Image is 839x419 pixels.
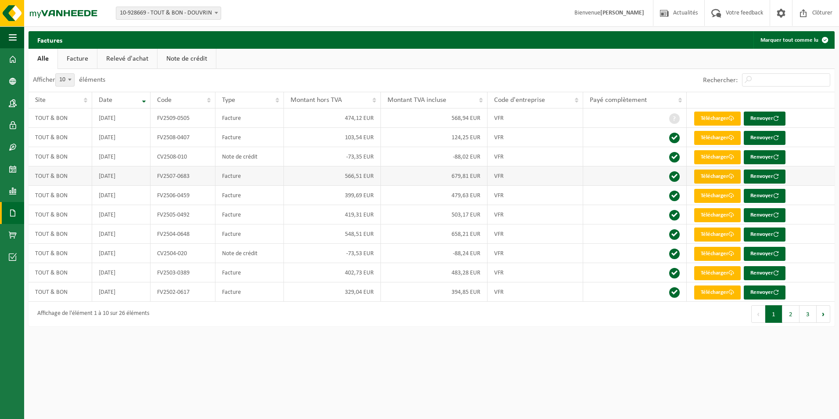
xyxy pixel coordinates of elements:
[488,108,583,128] td: VFR
[751,305,765,323] button: Previous
[694,112,741,126] a: Télécharger
[215,282,284,302] td: Facture
[29,224,92,244] td: TOUT & BON
[29,166,92,186] td: TOUT & BON
[488,244,583,263] td: VFR
[694,208,741,222] a: Télécharger
[215,263,284,282] td: Facture
[694,285,741,300] a: Télécharger
[284,263,380,282] td: 402,73 EUR
[381,282,488,302] td: 394,85 EUR
[151,205,215,224] td: FV2505-0492
[29,147,92,166] td: TOUT & BON
[284,128,380,147] td: 103,54 EUR
[151,244,215,263] td: CV2504-020
[284,282,380,302] td: 329,04 EUR
[284,224,380,244] td: 548,51 EUR
[694,266,741,280] a: Télécharger
[694,228,741,242] a: Télécharger
[284,166,380,186] td: 566,51 EUR
[215,205,284,224] td: Facture
[381,108,488,128] td: 568,94 EUR
[92,147,151,166] td: [DATE]
[381,166,488,186] td: 679,81 EUR
[753,31,834,49] button: Marquer tout comme lu
[92,108,151,128] td: [DATE]
[744,131,785,145] button: Renvoyer
[29,31,71,48] h2: Factures
[817,305,830,323] button: Next
[29,244,92,263] td: TOUT & BON
[488,224,583,244] td: VFR
[744,112,785,126] button: Renvoyer
[158,49,216,69] a: Note de crédit
[55,73,75,87] span: 10
[215,166,284,186] td: Facture
[488,166,583,186] td: VFR
[29,282,92,302] td: TOUT & BON
[494,97,545,104] span: Code d'entreprise
[92,128,151,147] td: [DATE]
[151,186,215,205] td: FV2506-0459
[35,97,46,104] span: Site
[92,244,151,263] td: [DATE]
[381,186,488,205] td: 479,63 EUR
[151,128,215,147] td: FV2508-0407
[488,186,583,205] td: VFR
[92,166,151,186] td: [DATE]
[744,285,785,300] button: Renvoyer
[744,266,785,280] button: Renvoyer
[29,186,92,205] td: TOUT & BON
[284,147,380,166] td: -73,35 EUR
[488,205,583,224] td: VFR
[694,189,741,203] a: Télécharger
[215,244,284,263] td: Note de crédit
[290,97,342,104] span: Montant hors TVA
[744,228,785,242] button: Renvoyer
[800,305,817,323] button: 3
[215,224,284,244] td: Facture
[744,189,785,203] button: Renvoyer
[151,147,215,166] td: CV2508-010
[744,208,785,222] button: Renvoyer
[703,77,738,84] label: Rechercher:
[151,166,215,186] td: FV2507-0683
[92,224,151,244] td: [DATE]
[215,186,284,205] td: Facture
[92,186,151,205] td: [DATE]
[56,74,74,86] span: 10
[151,224,215,244] td: FV2504-0648
[381,224,488,244] td: 658,21 EUR
[694,150,741,164] a: Télécharger
[92,263,151,282] td: [DATE]
[694,170,741,184] a: Télécharger
[29,128,92,147] td: TOUT & BON
[744,170,785,184] button: Renvoyer
[744,247,785,261] button: Renvoyer
[116,7,221,20] span: 10-928669 - TOUT & BON - DOUVRIN
[488,128,583,147] td: VFR
[29,263,92,282] td: TOUT & BON
[58,49,97,69] a: Facture
[99,97,112,104] span: Date
[92,282,151,302] td: [DATE]
[157,97,172,104] span: Code
[765,305,782,323] button: 1
[381,205,488,224] td: 503,17 EUR
[488,263,583,282] td: VFR
[215,128,284,147] td: Facture
[600,10,644,16] strong: [PERSON_NAME]
[381,128,488,147] td: 124,25 EUR
[29,108,92,128] td: TOUT & BON
[215,108,284,128] td: Facture
[151,263,215,282] td: FV2503-0389
[33,76,105,83] label: Afficher éléments
[284,244,380,263] td: -73,53 EUR
[694,247,741,261] a: Télécharger
[694,131,741,145] a: Télécharger
[97,49,157,69] a: Relevé d'achat
[92,205,151,224] td: [DATE]
[381,244,488,263] td: -88,24 EUR
[151,282,215,302] td: FV2502-0617
[151,108,215,128] td: FV2509-0505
